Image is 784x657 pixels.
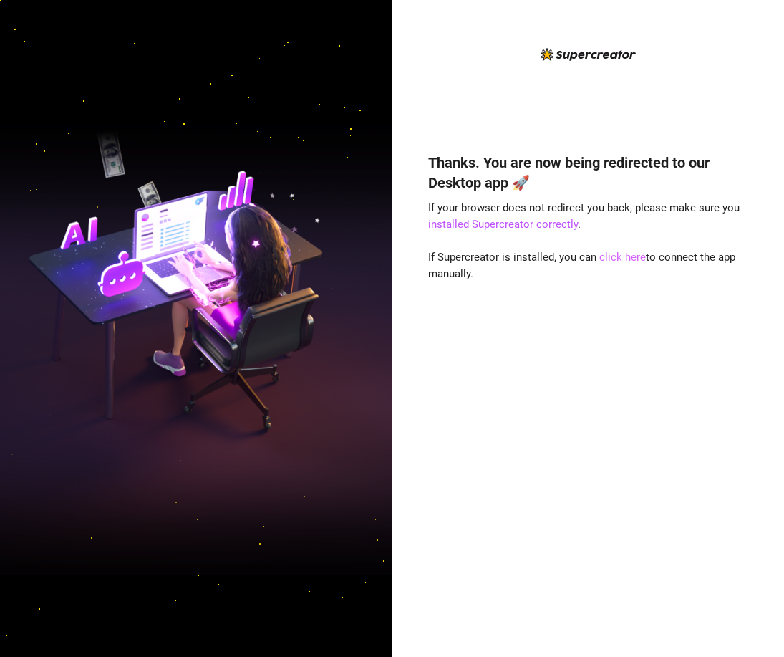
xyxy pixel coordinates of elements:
span: If Supercreator is installed, you can to connect the app manually. [428,251,735,281]
a: click here [599,251,646,264]
img: logo-BBDzfeDw.svg [541,48,636,61]
span: If your browser does not redirect you back, please make sure you . [428,201,740,231]
a: installed Supercreator correctly [428,218,578,231]
h4: Thanks. You are now being redirected to our Desktop app 🚀 [428,153,747,193]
